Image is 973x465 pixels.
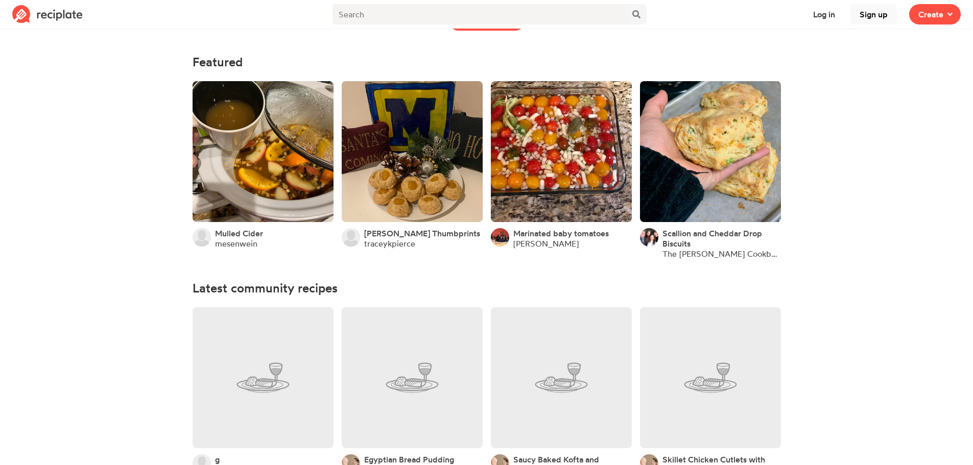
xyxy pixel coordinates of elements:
a: Marinated baby tomatoes [513,228,609,238]
a: Mulled Cider [215,228,263,238]
a: Scallion and Cheddar Drop Biscuits [662,228,781,249]
a: g [215,454,220,464]
button: Log in [804,4,844,25]
img: User's avatar [342,228,360,247]
button: Create [909,4,961,25]
span: Create [918,8,943,20]
a: traceykpierce [364,238,415,249]
a: Egyptian Bread Pudding [364,454,454,464]
h4: Featured [193,55,781,69]
img: User's avatar [640,228,658,247]
span: Scallion and Cheddar Drop Biscuits [662,228,762,249]
button: Sign up [850,4,897,25]
h4: Latest community recipes [193,281,781,295]
input: Search [333,4,626,25]
a: [PERSON_NAME] Thumbprints [364,228,480,238]
img: User's avatar [491,228,509,247]
a: [PERSON_NAME] [513,238,579,249]
a: The [PERSON_NAME] Cookbook [662,249,781,259]
img: Reciplate [12,5,83,23]
a: mesenwein [215,238,257,249]
img: User's avatar [193,228,211,247]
